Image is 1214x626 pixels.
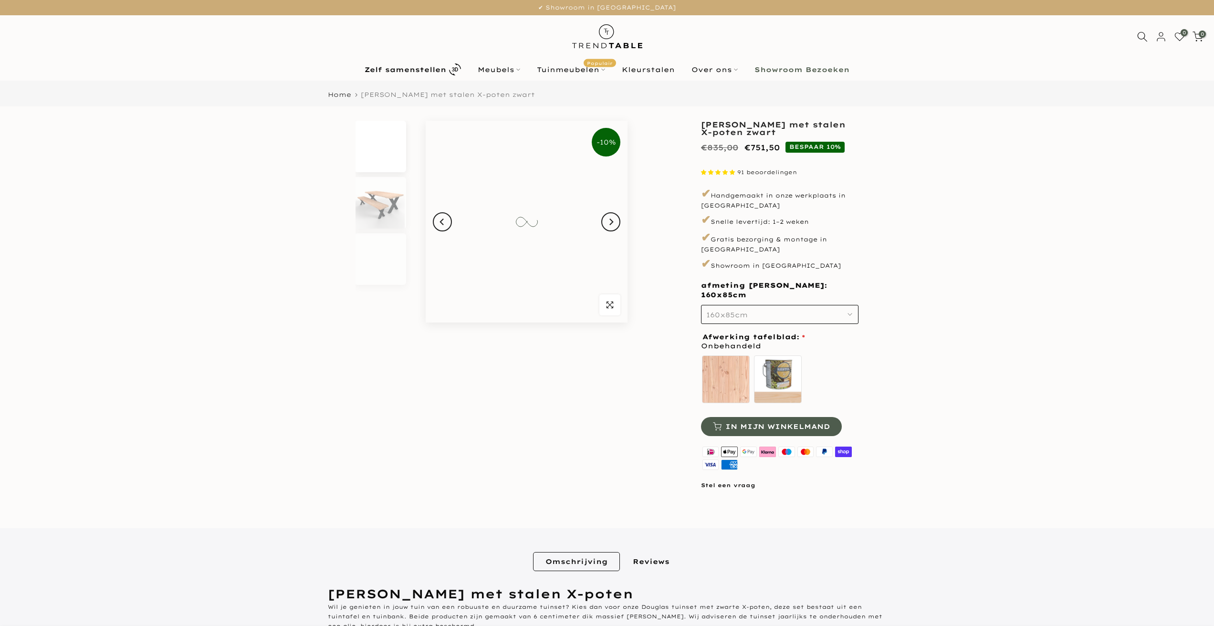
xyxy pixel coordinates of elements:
span: 160x85cm [706,311,748,319]
img: Douglas tuinset tafel en bank - x-poten zwart [356,177,405,229]
span: 160x85cm [701,291,746,300]
img: ideal [701,446,720,459]
button: Next [601,212,620,231]
iframe: toggle-frame [1,577,49,625]
a: Reviews [620,552,682,571]
a: Meubels [470,64,529,75]
a: 0 [1174,31,1185,42]
b: Showroom Bezoeken [754,66,849,73]
button: Previous [433,212,452,231]
img: american express [720,459,739,471]
span: ✔ [701,230,711,244]
p: Handgemaakt in onze werkplaats in [GEOGRAPHIC_DATA] [701,186,858,209]
img: maestro [777,446,796,459]
p: ✔ Showroom in [GEOGRAPHIC_DATA] [12,2,1202,13]
img: apple pay [720,446,739,459]
a: Home [328,92,351,98]
span: Afwerking tafelblad: [702,334,805,340]
a: 0 [1193,31,1203,42]
del: €835,00 [701,143,738,152]
img: paypal [815,446,834,459]
span: [PERSON_NAME] met stalen X-poten zwart [361,91,535,98]
span: 4.87 stars [701,169,737,176]
span: afmeting [PERSON_NAME]: [701,281,827,299]
img: trend-table [565,15,649,58]
img: shopify pay [834,446,853,459]
span: ✔ [701,256,711,271]
ins: €751,50 [744,141,780,155]
a: Over ons [683,64,746,75]
span: Onbehandeld [701,340,761,352]
b: Zelf samenstellen [365,66,446,73]
img: klarna [758,446,777,459]
h1: [PERSON_NAME] met stalen X-poten zwart [701,121,858,136]
img: google pay [739,446,758,459]
a: Zelf samenstellen [356,61,470,78]
p: Gratis bezorging & montage in [GEOGRAPHIC_DATA] [701,230,858,253]
span: 0 [1199,31,1206,38]
span: ✔ [701,212,711,227]
p: Showroom in [GEOGRAPHIC_DATA] [701,256,858,272]
img: visa [701,459,720,471]
span: In mijn winkelmand [725,423,830,430]
span: 0 [1181,29,1188,36]
a: TuinmeubelenPopulair [529,64,614,75]
span: ✔ [701,186,711,200]
a: Kleurstalen [614,64,683,75]
a: Stel een vraag [701,482,755,489]
span: Populair [584,59,616,67]
img: master [796,446,815,459]
a: Omschrijving [533,552,620,571]
span: 91 beoordelingen [737,169,797,176]
button: 160x85cm [701,305,858,324]
span: BESPAAR 10% [785,142,845,152]
a: Showroom Bezoeken [746,64,858,75]
button: In mijn winkelmand [701,417,842,436]
h2: [PERSON_NAME] met stalen X-poten [328,585,886,603]
p: Snelle levertijd: 1–2 weken [701,212,858,228]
